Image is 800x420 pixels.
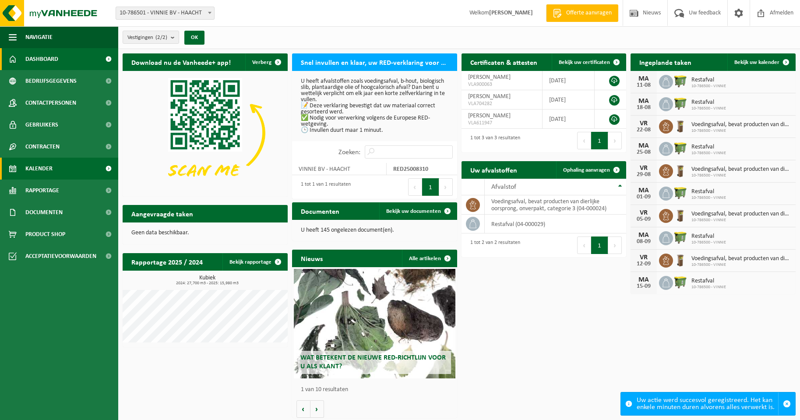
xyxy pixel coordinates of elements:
[691,106,726,111] span: 10-786500 - VINNIE
[673,185,688,200] img: WB-1100-HPE-GN-50
[635,165,652,172] div: VR
[727,53,795,71] a: Bekijk uw kalender
[635,127,652,133] div: 22-08
[635,261,652,267] div: 12-09
[635,120,652,127] div: VR
[25,223,65,245] span: Product Shop
[296,177,351,197] div: 1 tot 1 van 1 resultaten
[468,113,511,119] span: [PERSON_NAME]
[635,239,652,245] div: 08-09
[635,276,652,283] div: MA
[468,120,536,127] span: VLA611947
[402,250,456,267] a: Alle artikelen
[673,230,688,245] img: WB-1100-HPE-GN-50
[468,100,536,107] span: VLA704282
[635,187,652,194] div: MA
[691,77,726,84] span: Restafval
[635,283,652,289] div: 15-09
[608,132,622,149] button: Next
[691,255,791,262] span: Voedingsafval, bevat producten van dierlijke oorsprong, onverpakt, categorie 3
[184,31,204,45] button: OK
[673,74,688,88] img: WB-1100-HPE-GN-50
[691,99,726,106] span: Restafval
[439,178,453,196] button: Next
[489,10,533,16] strong: [PERSON_NAME]
[300,354,446,370] span: Wat betekent de nieuwe RED-richtlijn voor u als klant?
[25,158,53,180] span: Kalender
[691,144,726,151] span: Restafval
[127,275,288,286] h3: Kubiek
[127,31,167,44] span: Vestigingen
[222,253,287,271] a: Bekijk rapportage
[577,132,591,149] button: Previous
[556,161,625,179] a: Ophaling aanvragen
[673,275,688,289] img: WB-1100-HPE-GN-50
[673,163,688,178] img: WB-0140-HPE-BN-01
[468,81,536,88] span: VLA900063
[462,53,546,71] h2: Certificaten & attesten
[635,216,652,222] div: 05-09
[635,209,652,216] div: VR
[123,31,179,44] button: Vestigingen(2/2)
[543,109,595,129] td: [DATE]
[637,392,778,415] div: Uw actie werd succesvol geregistreerd. Het kan enkele minuten duren alvorens alles verwerkt is.
[485,215,627,233] td: restafval (04-000029)
[491,184,516,191] span: Afvalstof
[635,142,652,149] div: MA
[25,92,76,114] span: Contactpersonen
[543,90,595,109] td: [DATE]
[691,233,726,240] span: Restafval
[468,93,511,100] span: [PERSON_NAME]
[25,180,59,201] span: Rapportage
[691,166,791,173] span: Voedingsafval, bevat producten van dierlijke oorsprong, onverpakt, categorie 3
[292,53,457,71] h2: Snel invullen en klaar, uw RED-verklaring voor 2025
[691,84,726,89] span: 10-786500 - VINNIE
[294,269,455,378] a: Wat betekent de nieuwe RED-richtlijn voor u als klant?
[466,131,520,150] div: 1 tot 3 van 3 resultaten
[131,230,279,236] p: Geen data beschikbaar.
[691,188,726,195] span: Restafval
[691,278,726,285] span: Restafval
[25,136,60,158] span: Contracten
[468,74,511,81] span: [PERSON_NAME]
[123,53,240,71] h2: Download nu de Vanheede+ app!
[635,105,652,111] div: 18-08
[338,149,360,156] label: Zoeken:
[422,178,439,196] button: 1
[25,201,63,223] span: Documenten
[635,254,652,261] div: VR
[292,163,387,175] td: VINNIE BV - HAACHT
[691,173,791,178] span: 10-786500 - VINNIE
[25,114,58,136] span: Gebruikers
[310,400,324,418] button: Volgende
[691,240,726,245] span: 10-786500 - VINNIE
[635,172,652,178] div: 29-08
[673,118,688,133] img: WB-0140-HPE-BN-01
[379,202,456,220] a: Bekijk uw documenten
[691,121,791,128] span: Voedingsafval, bevat producten van dierlijke oorsprong, onverpakt, categorie 3
[559,60,610,65] span: Bekijk uw certificaten
[123,205,202,222] h2: Aangevraagde taken
[635,98,652,105] div: MA
[292,202,348,219] h2: Documenten
[635,194,652,200] div: 01-09
[734,60,779,65] span: Bekijk uw kalender
[635,149,652,155] div: 25-08
[552,53,625,71] a: Bekijk uw certificaten
[408,178,422,196] button: Previous
[591,132,608,149] button: 1
[543,71,595,90] td: [DATE]
[25,70,77,92] span: Bedrijfsgegevens
[635,82,652,88] div: 11-08
[691,151,726,156] span: 10-786500 - VINNIE
[673,96,688,111] img: WB-1100-HPE-GN-50
[123,253,211,270] h2: Rapportage 2025 / 2024
[462,161,526,178] h2: Uw afvalstoffen
[563,167,610,173] span: Ophaling aanvragen
[301,387,453,393] p: 1 van 10 resultaten
[631,53,700,71] h2: Ingeplande taken
[673,252,688,267] img: WB-0140-HPE-BN-01
[691,262,791,268] span: 10-786500 - VINNIE
[301,78,448,134] p: U heeft afvalstoffen zoals voedingsafval, b-hout, biologisch slib, plantaardige olie of hoogcalor...
[564,9,614,18] span: Offerte aanvragen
